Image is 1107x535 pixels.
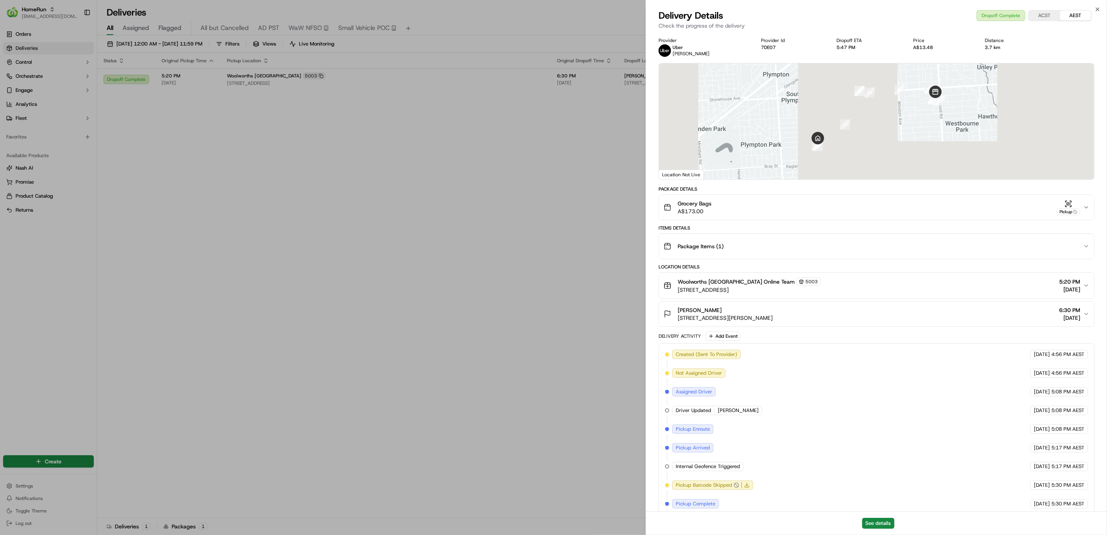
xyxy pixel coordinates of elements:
[836,44,901,51] div: 5:47 PM
[16,74,30,88] img: 6896339556228_8d8ce7a9af23287cc65f_72.jpg
[761,44,776,51] button: 7DE07
[932,95,942,105] div: 10
[914,44,973,51] div: A$13.48
[1057,209,1080,215] div: Pickup
[1059,314,1080,322] span: [DATE]
[16,174,60,181] span: Knowledge Base
[805,279,818,285] span: 5003
[77,193,94,198] span: Pylon
[1034,500,1050,507] span: [DATE]
[836,37,901,44] div: Dropoff ETA
[66,174,72,181] div: 💻
[659,170,704,179] div: Location Not Live
[676,482,739,489] button: Pickup Barcode Skipped
[55,192,94,198] a: Powered byPylon
[678,278,795,286] span: Woolworths [GEOGRAPHIC_DATA] Online Team
[1051,500,1084,507] span: 5:30 PM AEST
[1051,482,1084,489] span: 5:30 PM AEST
[1051,351,1084,358] span: 4:56 PM AEST
[63,170,128,184] a: 💻API Documentation
[676,388,712,395] span: Assigned Driver
[1051,463,1084,470] span: 5:17 PM AEST
[854,86,865,96] div: 3
[1034,482,1050,489] span: [DATE]
[5,170,63,184] a: 📗Knowledge Base
[1059,278,1080,286] span: 5:20 PM
[678,306,722,314] span: [PERSON_NAME]
[659,186,1095,192] div: Package Details
[8,7,23,23] img: Nash
[1034,444,1050,451] span: [DATE]
[1034,426,1050,433] span: [DATE]
[1051,370,1084,377] span: 4:56 PM AEST
[1051,426,1084,433] span: 5:08 PM AEST
[16,121,22,127] img: 1736555255976-a54dd68f-1ca7-489b-9aae-adbdc363a1c4
[659,333,701,339] div: Delivery Activity
[35,82,107,88] div: We're available if you need us!
[65,141,67,147] span: •
[659,195,1094,220] button: Grocery BagsA$173.00Pickup
[121,99,142,109] button: See all
[69,141,85,147] span: [DATE]
[16,142,22,148] img: 1736555255976-a54dd68f-1ca7-489b-9aae-adbdc363a1c4
[676,482,732,489] span: Pickup Barcode Skipped
[8,113,20,125] img: Ben Goodger
[678,200,712,207] span: Grocery Bags
[1034,370,1050,377] span: [DATE]
[24,141,63,147] span: [PERSON_NAME]
[812,141,822,151] div: 15
[8,101,52,107] div: Past conversations
[985,44,1043,51] div: 3.7 km
[659,234,1094,259] button: Package Items (1)
[8,174,14,181] div: 📗
[1051,444,1084,451] span: 5:17 PM AEST
[676,463,740,470] span: Internal Geofence Triggered
[676,370,722,377] span: Not Assigned Driver
[678,207,712,215] span: A$173.00
[928,94,938,104] div: 9
[1059,286,1080,293] span: [DATE]
[1034,388,1050,395] span: [DATE]
[676,444,710,451] span: Pickup Arrived
[676,407,711,414] span: Driver Updated
[659,44,671,57] img: uber-new-logo.jpeg
[935,96,945,106] div: 11
[8,74,22,88] img: 1736555255976-a54dd68f-1ca7-489b-9aae-adbdc363a1c4
[718,407,759,414] span: [PERSON_NAME]
[659,225,1095,231] div: Items Details
[676,500,715,507] span: Pickup Complete
[673,51,710,57] span: [PERSON_NAME]
[1057,200,1080,215] button: Pickup
[678,286,821,294] span: [STREET_ADDRESS]
[925,84,935,94] div: 12
[35,74,128,82] div: Start new chat
[20,50,140,58] input: Got a question? Start typing here...
[865,88,875,98] div: 13
[813,140,823,151] div: 16
[985,37,1043,44] div: Distance
[1029,11,1060,21] button: ACST
[1060,11,1091,21] button: AEST
[1034,463,1050,470] span: [DATE]
[659,302,1094,326] button: [PERSON_NAME][STREET_ADDRESS][PERSON_NAME]6:30 PM[DATE]
[132,76,142,86] button: Start new chat
[673,44,710,51] p: Uber
[894,85,905,95] div: 4
[676,426,710,433] span: Pickup Enroute
[659,22,1095,30] p: Check the progress of the delivery
[1051,407,1084,414] span: 5:08 PM AEST
[659,273,1094,298] button: Woolworths [GEOGRAPHIC_DATA] Online Team5003[STREET_ADDRESS]5:20 PM[DATE]
[761,37,824,44] div: Provider Id
[678,242,724,250] span: Package Items ( 1 )
[74,174,125,181] span: API Documentation
[678,314,773,322] span: [STREET_ADDRESS][PERSON_NAME]
[862,518,894,529] button: See details
[24,120,63,126] span: [PERSON_NAME]
[8,134,20,146] img: Masood Aslam
[659,264,1095,270] div: Location Details
[8,31,142,43] p: Welcome 👋
[914,37,973,44] div: Price
[676,351,737,358] span: Created (Sent To Provider)
[1059,306,1080,314] span: 6:30 PM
